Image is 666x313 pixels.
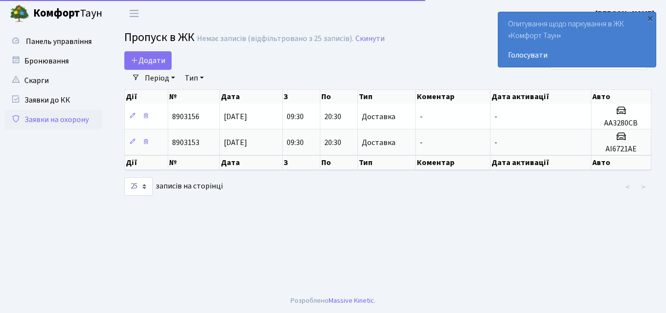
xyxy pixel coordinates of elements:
[287,137,304,148] span: 09:30
[26,36,92,47] span: Панель управління
[5,90,102,110] a: Заявки до КК
[329,295,374,306] a: Massive Kinetic
[168,90,220,104] th: №
[595,8,654,19] b: [PERSON_NAME]
[358,155,416,170] th: Тип
[358,90,416,104] th: Тип
[10,4,29,23] img: logo.png
[287,111,304,122] span: 09:30
[124,51,172,70] a: Додати
[645,13,655,23] div: ×
[124,177,153,196] select: записів на сторінці
[172,137,199,148] span: 8903153
[416,155,490,170] th: Коментар
[508,49,646,61] a: Голосувати
[5,110,102,129] a: Заявки на охорону
[220,155,283,170] th: Дата
[283,155,320,170] th: З
[490,155,591,170] th: Дата активації
[324,137,341,148] span: 20:30
[283,90,320,104] th: З
[224,137,247,148] span: [DATE]
[494,111,497,122] span: -
[320,90,358,104] th: По
[131,55,165,66] span: Додати
[591,90,651,104] th: Авто
[420,137,423,148] span: -
[498,12,656,67] div: Опитування щодо паркування в ЖК «Комфорт Таун»
[355,34,385,43] a: Скинути
[362,139,395,146] span: Доставка
[494,137,497,148] span: -
[224,111,247,122] span: [DATE]
[33,5,80,21] b: Комфорт
[122,5,146,21] button: Переключити навігацію
[220,90,283,104] th: Дата
[416,90,490,104] th: Коментар
[33,5,102,22] span: Таун
[125,155,168,170] th: Дії
[291,295,375,306] div: Розроблено .
[320,155,358,170] th: По
[490,90,591,104] th: Дата активації
[168,155,220,170] th: №
[197,34,353,43] div: Немає записів (відфільтровано з 25 записів).
[420,111,423,122] span: -
[595,119,647,128] h5: АА3280СВ
[124,177,223,196] label: записів на сторінці
[172,111,199,122] span: 8903156
[125,90,168,104] th: Дії
[362,113,395,121] span: Доставка
[595,145,647,154] h5: АІ6721АЕ
[5,32,102,51] a: Панель управління
[595,8,654,20] a: [PERSON_NAME]
[5,71,102,90] a: Скарги
[181,70,208,86] a: Тип
[141,70,179,86] a: Період
[5,51,102,71] a: Бронювання
[591,155,651,170] th: Авто
[324,111,341,122] span: 20:30
[124,29,195,46] span: Пропуск в ЖК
